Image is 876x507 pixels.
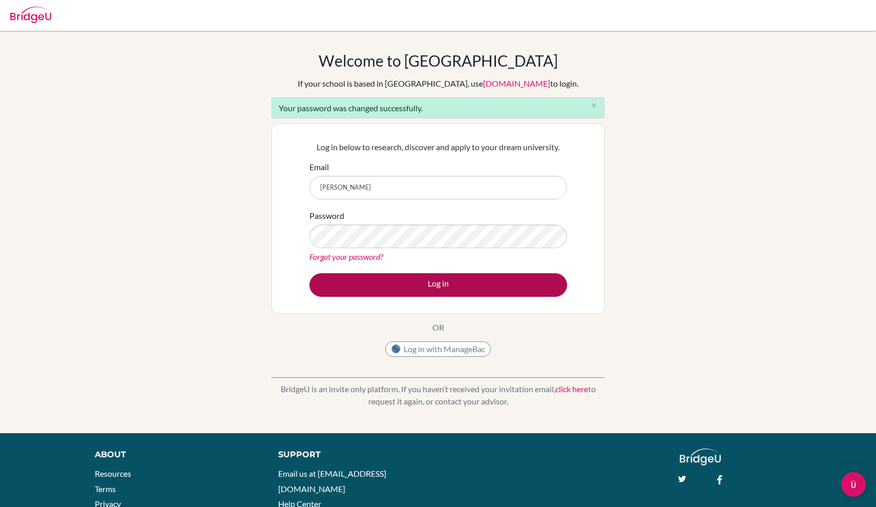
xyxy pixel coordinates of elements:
[483,78,550,88] a: [DOMAIN_NAME]
[309,210,344,222] label: Password
[590,102,598,109] i: close
[95,449,255,461] div: About
[278,469,386,494] a: Email us at [EMAIL_ADDRESS][DOMAIN_NAME]
[95,484,116,494] a: Terms
[309,273,567,297] button: Log in
[309,161,329,173] label: Email
[680,449,721,465] img: logo_white@2x-f4f0deed5e89b7ecb1c2cc34c3e3d731f90f0f143d5ea2071677605dd97b5244.png
[385,341,491,357] button: Log in with ManageBac
[278,449,427,461] div: Support
[10,7,51,23] img: Bridge-U
[583,98,604,113] button: Close
[319,51,558,70] h1: Welcome to [GEOGRAPHIC_DATA]
[298,77,578,90] div: If your school is based in [GEOGRAPHIC_DATA], use to login.
[309,252,383,261] a: Forgot your password?
[841,472,866,497] div: Open Intercom Messenger
[95,469,131,478] a: Resources
[272,383,604,408] p: BridgeU is an invite only platform. If you haven’t received your invitation email, to request it ...
[555,384,588,394] a: click here
[272,97,604,118] div: Your password was changed successfully.
[432,321,444,334] p: OR
[309,141,567,153] p: Log in below to research, discover and apply to your dream university.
